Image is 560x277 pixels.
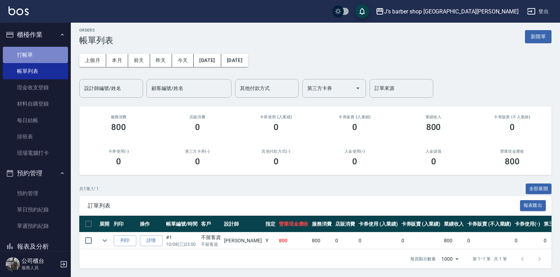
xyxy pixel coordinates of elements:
[79,28,113,33] h2: ORDERS
[352,157,357,166] h3: 0
[277,232,310,249] td: 800
[442,232,465,249] td: 800
[3,202,68,218] a: 單日預約紀錄
[426,122,441,132] h3: 800
[222,232,263,249] td: [PERSON_NAME]
[79,35,113,45] h3: 帳單列表
[524,5,552,18] button: 登出
[22,265,58,271] p: 服務人員
[384,7,519,16] div: J’s barber shop [GEOGRAPHIC_DATA][PERSON_NAME]
[264,232,277,249] td: Y
[525,30,552,43] button: 新開單
[526,183,552,194] button: 全部展開
[112,216,138,232] th: 列印
[3,63,68,79] a: 帳單列表
[310,216,333,232] th: 服務消費
[3,145,68,161] a: 現場電腦打卡
[221,54,248,67] button: [DATE]
[164,232,199,249] td: #1
[166,241,198,248] p: 10/08 (三) 23:00
[172,54,194,67] button: 今天
[111,122,126,132] h3: 800
[195,157,200,166] h3: 0
[194,54,221,67] button: [DATE]
[98,216,112,232] th: 展開
[3,96,68,112] a: 材料自購登錄
[324,115,385,119] h2: 卡券販賣 (入業績)
[505,157,520,166] h3: 800
[333,232,357,249] td: 0
[310,232,333,249] td: 800
[355,4,369,18] button: save
[473,256,507,262] p: 第 1–1 筆 共 1 筆
[114,235,136,246] button: 列印
[513,232,542,249] td: 0
[277,216,310,232] th: 營業現金應收
[166,115,228,119] h2: 店販消費
[520,200,546,211] button: 報表匯出
[481,115,543,119] h2: 卡券販賣 (不入業績)
[245,149,307,154] h2: 其他付款方式(-)
[481,149,543,154] h2: 營業現金應收
[410,256,436,262] p: 每頁顯示數量
[150,54,172,67] button: 昨天
[520,202,546,209] a: 報表匯出
[525,33,552,40] a: 新開單
[79,186,99,192] p: 共 1 筆, 1 / 1
[140,235,162,246] a: 詳情
[22,258,58,265] h5: 公司櫃台
[88,115,149,119] h3: 服務消費
[357,232,400,249] td: 0
[3,237,68,256] button: 報表及分析
[465,232,513,249] td: 0
[3,218,68,234] a: 單週預約紀錄
[6,257,20,271] img: Person
[3,47,68,63] a: 打帳單
[3,164,68,182] button: 預約管理
[222,216,263,232] th: 設計師
[99,235,110,246] button: expand row
[3,129,68,145] a: 排班表
[442,216,465,232] th: 業績收入
[352,122,357,132] h3: 0
[324,149,385,154] h2: 入金使用(-)
[352,83,364,94] button: Open
[164,216,199,232] th: 帳單編號/時間
[3,79,68,96] a: 現金收支登錄
[513,216,542,232] th: 卡券使用(-)
[199,216,223,232] th: 客戶
[3,185,68,202] a: 預約管理
[8,6,29,15] img: Logo
[128,54,150,67] button: 前天
[195,122,200,132] h3: 0
[88,202,520,209] span: 訂單列表
[201,234,221,241] div: 不留客資
[3,26,68,44] button: 櫃檯作業
[116,157,121,166] h3: 0
[274,157,279,166] h3: 0
[439,249,461,268] div: 1000
[88,149,149,154] h2: 卡券使用(-)
[402,149,464,154] h2: 入金儲值
[201,241,221,248] p: 不留客資
[274,122,279,132] h3: 0
[166,149,228,154] h2: 第三方卡券(-)
[510,122,515,132] h3: 0
[264,216,277,232] th: 指定
[138,216,164,232] th: 操作
[245,115,307,119] h2: 卡券使用 (入業績)
[106,54,128,67] button: 本月
[79,54,106,67] button: 上個月
[402,115,464,119] h2: 業績收入
[465,216,513,232] th: 卡券販賣 (不入業績)
[373,4,521,19] button: J’s barber shop [GEOGRAPHIC_DATA][PERSON_NAME]
[333,216,357,232] th: 店販消費
[357,216,400,232] th: 卡券使用 (入業績)
[431,157,436,166] h3: 0
[3,112,68,129] a: 每日結帳
[400,216,442,232] th: 卡券販賣 (入業績)
[400,232,442,249] td: 0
